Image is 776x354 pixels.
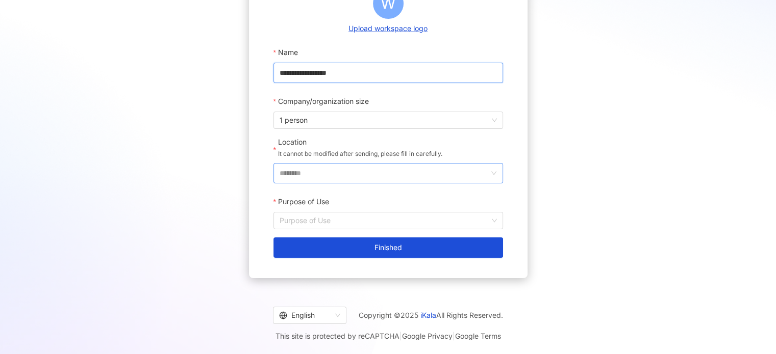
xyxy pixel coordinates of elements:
span: Finished [374,243,402,252]
button: Finished [273,237,503,258]
a: iKala [420,311,436,319]
span: 1 person [280,112,497,128]
span: This site is protected by reCAPTCHA [276,330,501,342]
span: | [453,332,455,340]
label: Company/organization size [273,91,376,112]
button: Upload workspace logo [345,23,431,34]
span: Copyright © 2025 All Rights Reserved. [359,309,503,321]
label: Purpose of Use [273,192,336,212]
input: Name [273,63,503,83]
p: It cannot be modified after sending, please fill in carefully. [278,149,442,159]
div: Location [278,137,442,147]
span: | [399,332,402,340]
a: Google Terms [455,332,501,340]
span: down [491,170,497,176]
label: Name [273,42,305,63]
div: English [279,307,331,323]
a: Google Privacy [402,332,453,340]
